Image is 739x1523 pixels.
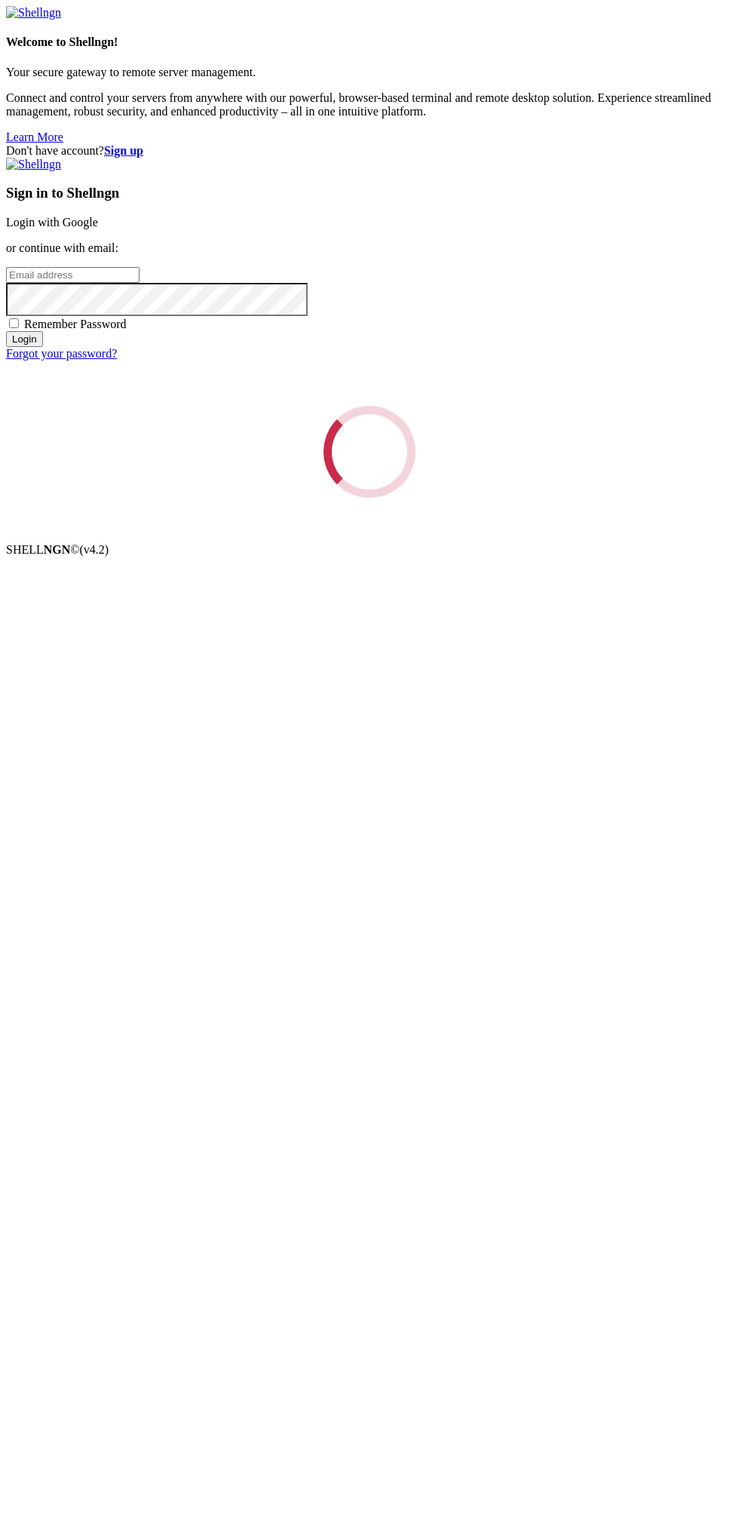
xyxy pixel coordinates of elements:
[24,318,127,330] span: Remember Password
[6,216,98,229] a: Login with Google
[6,66,733,79] p: Your secure gateway to remote server management.
[6,543,109,556] span: SHELL ©
[6,144,733,158] div: Don't have account?
[6,331,43,347] input: Login
[9,318,19,328] input: Remember Password
[6,6,61,20] img: Shellngn
[6,347,117,360] a: Forgot your password?
[44,543,71,556] b: NGN
[324,406,415,498] div: Loading...
[6,158,61,171] img: Shellngn
[104,144,143,157] a: Sign up
[6,91,733,118] p: Connect and control your servers from anywhere with our powerful, browser-based terminal and remo...
[80,543,109,556] span: 4.2.0
[6,241,733,255] p: or continue with email:
[6,267,140,283] input: Email address
[6,185,733,201] h3: Sign in to Shellngn
[6,130,63,143] a: Learn More
[6,35,733,49] h4: Welcome to Shellngn!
